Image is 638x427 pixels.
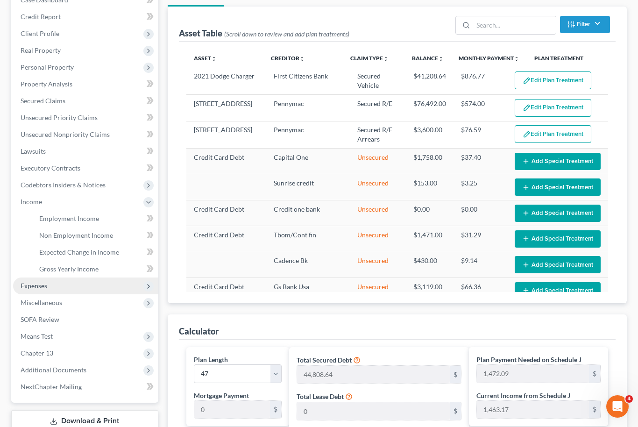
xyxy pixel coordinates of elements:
a: Unsecured Priority Claims [13,109,158,126]
td: $76,492.00 [406,95,454,121]
td: Capital One [266,149,350,174]
a: Monthly Paymentunfold_more [459,55,519,62]
img: edit-pencil-c1479a1de80d8dea1e2430c2f745a3c6a07e9d7aa2eeffe225670001d78357a8.svg [523,77,531,85]
button: Edit Plan Treatment [515,99,591,117]
a: Lawsuits [13,143,158,160]
a: NextChapter Mailing [13,378,158,395]
td: Pennymac [266,121,350,148]
td: [STREET_ADDRESS] [186,95,266,121]
button: Edit Plan Treatment [515,71,591,89]
span: Credit Report [21,13,61,21]
span: NextChapter Mailing [21,383,82,391]
button: Filter [560,16,610,33]
span: Means Test [21,332,53,340]
span: Unsecured Nonpriority Claims [21,130,110,138]
span: Secured Claims [21,97,65,105]
span: Employment Income [39,214,99,222]
button: Add Special Treatment [515,282,601,299]
span: Executory Contracts [21,164,80,172]
td: $0.00 [406,200,454,226]
td: Tbom/Cont fin [266,226,350,252]
button: Add Special Treatment [515,256,601,273]
i: unfold_more [383,56,389,62]
td: $37.40 [454,149,507,174]
span: Gross Yearly Income [39,265,99,273]
td: Credit Card Debt [186,149,266,174]
td: $0.00 [454,200,507,226]
a: Property Analysis [13,76,158,93]
img: edit-pencil-c1479a1de80d8dea1e2430c2f745a3c6a07e9d7aa2eeffe225670001d78357a8.svg [523,130,531,138]
td: Sunrise credit [266,174,350,200]
td: Cadence Bk [266,252,350,278]
td: Unsecured [350,174,406,200]
i: unfold_more [299,56,305,62]
td: $76.59 [454,121,507,148]
div: $ [450,366,461,384]
a: Credit Report [13,8,158,25]
div: $ [589,401,600,419]
td: $31.29 [454,226,507,252]
a: Unsecured Nonpriority Claims [13,126,158,143]
td: Credit Card Debt [186,278,266,304]
td: Credit Card Debt [186,226,266,252]
label: Plan Length [194,355,228,364]
span: 4 [625,395,633,403]
td: $153.00 [406,174,454,200]
td: $876.77 [454,68,507,95]
a: Balanceunfold_more [412,55,444,62]
a: SOFA Review [13,311,158,328]
iframe: Intercom live chat [606,395,629,418]
div: $ [270,401,281,419]
td: Gs Bank Usa [266,278,350,304]
span: Miscellaneous [21,299,62,306]
td: Secured R/E [350,95,406,121]
td: Unsecured [350,252,406,278]
span: SOFA Review [21,315,59,323]
i: unfold_more [514,56,519,62]
td: Unsecured [350,149,406,174]
input: 0.00 [477,365,589,383]
a: Assetunfold_more [194,55,217,62]
img: edit-pencil-c1479a1de80d8dea1e2430c2f745a3c6a07e9d7aa2eeffe225670001d78357a8.svg [523,104,531,112]
div: $ [450,402,461,420]
input: 0.00 [297,366,450,384]
i: unfold_more [211,56,217,62]
label: Mortgage Payment [194,391,249,400]
label: Total Lease Debt [297,391,344,401]
span: Expected Change in Income [39,248,119,256]
td: $3,119.00 [406,278,454,304]
div: $ [589,365,600,383]
td: Secured R/E Arrears [350,121,406,148]
td: $66.36 [454,278,507,304]
span: Personal Property [21,63,74,71]
span: Chapter 13 [21,349,53,357]
label: Current Income from Schedule J [476,391,570,400]
td: $3,600.00 [406,121,454,148]
a: Executory Contracts [13,160,158,177]
a: Expected Change in Income [32,244,158,261]
button: Add Special Treatment [515,153,601,170]
div: Calculator [179,326,219,337]
td: $3.25 [454,174,507,200]
td: First Citizens Bank [266,68,350,95]
a: Creditorunfold_more [271,55,305,62]
input: 0.00 [477,401,589,419]
td: $41,208.64 [406,68,454,95]
label: Plan Payment Needed on Schedule J [476,355,581,364]
td: Secured Vehicle [350,68,406,95]
span: Codebtors Insiders & Notices [21,181,106,189]
span: (Scroll down to review and add plan treatments) [224,30,349,38]
a: Secured Claims [13,93,158,109]
span: Additional Documents [21,366,86,374]
label: Total Secured Debt [297,355,352,365]
span: Expenses [21,282,47,290]
span: Real Property [21,46,61,54]
span: Lawsuits [21,147,46,155]
td: Credit Card Debt [186,200,266,226]
input: 0.00 [297,402,450,420]
a: Claim Typeunfold_more [350,55,389,62]
span: Client Profile [21,29,59,37]
button: Add Special Treatment [515,205,601,222]
a: Non Employment Income [32,227,158,244]
td: Unsecured [350,278,406,304]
